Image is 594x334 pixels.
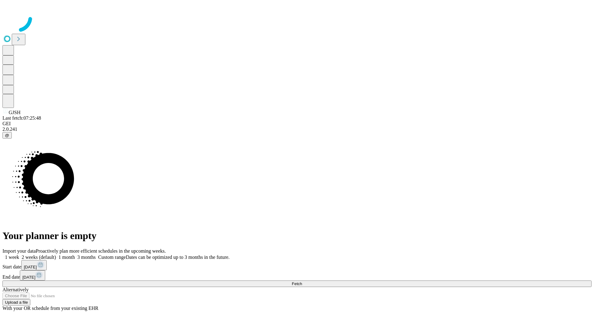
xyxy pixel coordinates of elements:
[36,248,166,254] span: Proactively plan more efficient schedules in the upcoming weeks.
[126,255,230,260] span: Dates can be optimized up to 3 months in the future.
[24,265,37,269] span: [DATE]
[21,260,47,270] button: [DATE]
[2,299,30,306] button: Upload a file
[77,255,96,260] span: 3 months
[2,306,98,311] span: With your OR schedule from your existing EHR
[2,230,592,242] h1: Your planner is empty
[5,133,9,138] span: @
[2,121,592,126] div: GEI
[20,270,45,280] button: [DATE]
[2,270,592,280] div: End date
[2,287,28,292] span: Alternatively
[98,255,126,260] span: Custom range
[2,280,592,287] button: Fetch
[22,255,56,260] span: 2 weeks (default)
[2,260,592,270] div: Start date
[5,255,19,260] span: 1 week
[2,248,36,254] span: Import your data
[2,115,41,121] span: Last fetch: 07:25:48
[58,255,75,260] span: 1 month
[9,110,20,115] span: GJSH
[2,132,12,139] button: @
[22,275,35,280] span: [DATE]
[2,126,592,132] div: 2.0.241
[292,281,302,286] span: Fetch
